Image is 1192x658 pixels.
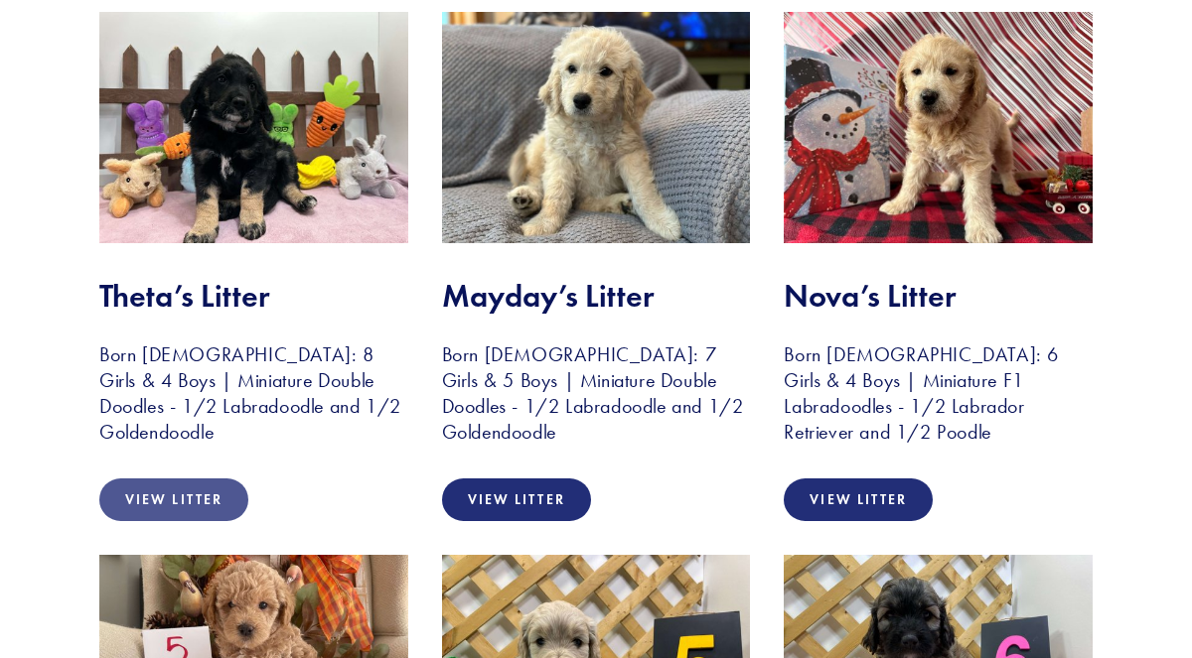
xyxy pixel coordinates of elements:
h3: Born [DEMOGRAPHIC_DATA]: 7 Girls & 5 Boys | Miniature Double Doodles - 1/2 Labradoodle and 1/2 Go... [442,341,751,445]
h2: Nova’s Litter [784,277,1093,315]
a: View Litter [99,478,248,521]
a: View Litter [784,478,933,521]
h2: Theta’s Litter [99,277,408,315]
h3: Born [DEMOGRAPHIC_DATA]: 8 Girls & 4 Boys | Miniature Double Doodles - 1/2 Labradoodle and 1/2 Go... [99,341,408,445]
h3: Born [DEMOGRAPHIC_DATA]: 6 Girls & 4 Boys | Miniature F1 Labradoodles - 1/2 Labrador Retriever an... [784,341,1093,445]
h2: Mayday’s Litter [442,277,751,315]
a: View Litter [442,478,591,521]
